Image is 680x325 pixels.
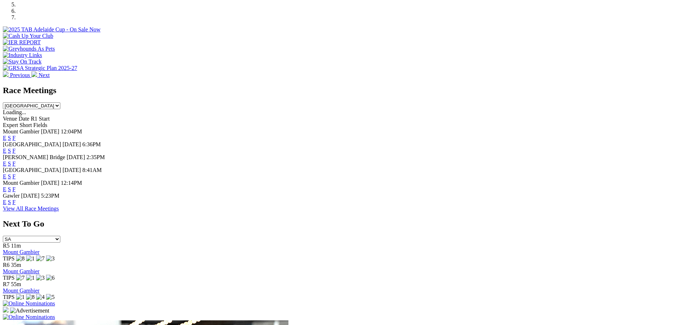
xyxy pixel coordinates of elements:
img: 4 [36,294,45,300]
a: Mount Gambier [3,288,40,294]
img: 7 [36,255,45,262]
img: 1 [16,294,25,300]
a: F [12,135,16,141]
img: Advertisement [10,308,49,314]
a: Previous [3,72,31,78]
a: S [8,135,11,141]
span: [DATE] [62,141,81,147]
span: [DATE] [21,193,40,199]
span: 6:36PM [82,141,101,147]
img: 2025 TAB Adelaide Cup - On Sale Now [3,26,101,33]
span: [DATE] [62,167,81,173]
img: 7 [16,275,25,281]
h2: Next To Go [3,219,677,229]
span: 8:41AM [82,167,102,173]
span: Date [19,116,29,122]
span: Gawler [3,193,20,199]
a: S [8,148,11,154]
span: Venue [3,116,17,122]
img: 5 [46,294,55,300]
span: 2:35PM [86,154,105,160]
a: Mount Gambier [3,268,40,274]
a: F [12,148,16,154]
span: [GEOGRAPHIC_DATA] [3,167,61,173]
img: Online Nominations [3,314,55,320]
img: IER REPORT [3,39,41,46]
span: Next [39,72,50,78]
img: 1 [26,275,35,281]
a: F [12,173,16,179]
a: E [3,161,6,167]
span: [PERSON_NAME] Bridge [3,154,65,160]
img: 15187_Greyhounds_GreysPlayCentral_Resize_SA_WebsiteBanner_300x115_2025.jpg [3,307,9,313]
span: [DATE] [41,128,60,134]
a: E [3,199,6,205]
img: Industry Links [3,52,42,59]
span: R7 [3,281,10,287]
span: [GEOGRAPHIC_DATA] [3,141,61,147]
img: Online Nominations [3,300,55,307]
span: TIPS [3,294,15,300]
a: E [3,135,6,141]
img: Stay On Track [3,59,41,65]
img: 8 [16,255,25,262]
a: S [8,173,11,179]
a: E [3,173,6,179]
a: F [12,199,16,205]
span: R5 [3,243,10,249]
img: 8 [26,294,35,300]
span: [DATE] [41,180,60,186]
a: S [8,199,11,205]
span: Mount Gambier [3,128,40,134]
span: Short [20,122,32,128]
span: Expert [3,122,18,128]
a: E [3,186,6,192]
a: F [12,161,16,167]
img: 6 [46,275,55,281]
img: Greyhounds As Pets [3,46,55,52]
span: [DATE] [67,154,85,160]
img: chevron-right-pager-white.svg [31,71,37,77]
img: 3 [46,255,55,262]
span: Mount Gambier [3,180,40,186]
span: 12:14PM [61,180,82,186]
span: Fields [33,122,47,128]
span: 35m [11,262,21,268]
img: GRSA Strategic Plan 2025-27 [3,65,77,71]
span: R6 [3,262,10,268]
span: R1 Start [31,116,50,122]
a: Mount Gambier [3,249,40,255]
a: Next [31,72,50,78]
span: Loading... [3,109,26,115]
a: S [8,161,11,167]
span: 55m [11,281,21,287]
h2: Race Meetings [3,86,677,95]
span: Previous [10,72,30,78]
span: TIPS [3,255,15,261]
span: 12:04PM [61,128,82,134]
img: chevron-left-pager-white.svg [3,71,9,77]
img: Cash Up Your Club [3,33,53,39]
img: 1 [26,255,35,262]
img: 3 [36,275,45,281]
span: TIPS [3,275,15,281]
a: S [8,186,11,192]
a: E [3,148,6,154]
span: 5:23PM [41,193,60,199]
span: 11m [11,243,21,249]
a: F [12,186,16,192]
a: View All Race Meetings [3,205,59,212]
